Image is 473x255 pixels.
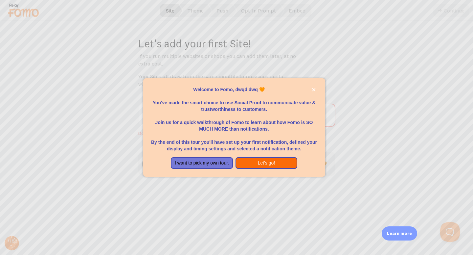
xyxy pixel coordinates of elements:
[151,132,317,152] p: By the end of this tour you'll have set up your first notification, defined your display and timi...
[310,86,317,93] button: close,
[151,113,317,132] p: Join us for a quick walkthrough of Fomo to learn about how Fomo is SO MUCH MORE than notifications.
[151,93,317,113] p: You've made the smart choice to use Social Proof to communicate value & trustworthiness to custom...
[143,78,325,177] div: Welcome to Fomo, dwqd dwq 🧡You&amp;#39;ve made the smart choice to use Social Proof to communicat...
[151,86,317,93] p: Welcome to Fomo, dwqd dwq 🧡
[387,230,412,237] p: Learn more
[382,226,417,241] div: Learn more
[236,157,297,169] button: Let's go!
[171,157,233,169] button: I want to pick my own tour.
